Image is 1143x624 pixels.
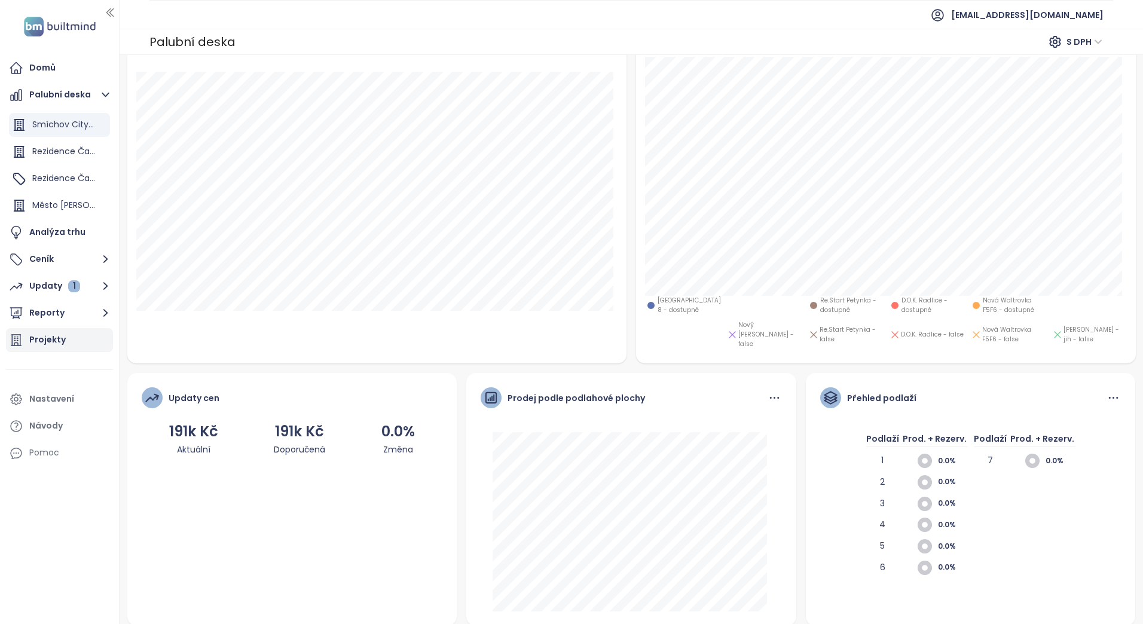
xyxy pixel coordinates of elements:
div: Smíchov City 8 [9,113,110,137]
div: 6 [866,561,899,582]
div: 1 [866,454,899,475]
div: 5 [866,539,899,561]
font: Updaty [29,279,62,293]
div: 3 [866,497,899,518]
span: D.O.K. Radlice - dostupné [901,296,964,314]
div: Podlaží [866,432,899,454]
button: Ceník [6,247,113,271]
div: 7 [974,454,1007,475]
div: Prodej podle podlahové plochy [508,391,645,405]
span: D.O.K. Radlice - false [901,330,964,339]
div: Podlaží [974,432,1007,454]
span: Nový [PERSON_NAME] - false [738,320,802,348]
span: [GEOGRAPHIC_DATA] 8 - dostupné [658,296,721,314]
div: 191k Kč [274,420,325,443]
div: Město [PERSON_NAME] [9,194,110,218]
div: Prod. + Rezerv. [1010,432,1075,454]
span: 0.0% [938,476,968,488]
span: 0.0% [938,498,968,509]
div: Projekty [29,332,66,347]
a: Návody [6,414,113,438]
div: 0.0% [381,420,415,443]
div: Rezidence Čakovice B [9,167,110,191]
div: Rezidence Čakovice D [9,140,110,164]
a: Nastavení [6,387,113,411]
span: Rezidence Čakovice D [32,145,125,157]
div: Nastavení [29,391,74,406]
div: Doporučená [274,443,325,456]
span: Nová Waltrovka F5F6 - false [982,325,1046,344]
div: Prod. + Rezerv. [902,432,968,454]
button: Reporty [6,301,113,325]
div: Domů [29,60,56,75]
div: 2 [866,475,899,497]
span: 0.0% [938,519,968,531]
a: Domů [6,56,113,80]
span: Smíchov City 8 [32,118,96,130]
div: Updaty cen [169,391,219,405]
span: [EMAIL_ADDRESS][DOMAIN_NAME] [951,1,1104,29]
span: 0.0% [938,455,968,467]
font: Ceník [29,252,54,267]
span: Město [PERSON_NAME] [32,199,126,211]
span: [PERSON_NAME] - jih - false [1063,325,1127,344]
span: Rezidence Čakovice B [32,172,124,184]
div: Aktuální [169,443,218,456]
div: Návody [29,418,63,433]
a: Projekty [6,328,113,352]
span: Re.Start Petynka - false [820,325,883,344]
div: Přehled podlaží [847,391,916,405]
div: Analýza trhu [29,225,85,240]
div: Změna [381,443,415,456]
font: Reporty [29,305,65,320]
div: 191k Kč [169,420,218,443]
span: S DPH [1066,33,1102,51]
button: Palubní deska [6,83,113,107]
font: Palubní deska [29,87,91,102]
span: 0.0% [938,562,968,573]
div: 4 [866,518,899,539]
img: logo [20,14,99,39]
span: 0.0% [938,541,968,552]
a: Analýza trhu [6,221,113,244]
div: Pomoc [6,441,113,465]
button: Updaty 1 [6,274,113,298]
div: 1 [68,280,80,292]
div: Pomoc [29,445,59,460]
span: Re.Start Petynka - dostupné [820,296,883,314]
span: Nová Waltrovka F5F6 - dostupné [983,296,1046,314]
div: Palubní deska [149,31,236,53]
span: 0.0% [1046,455,1075,467]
